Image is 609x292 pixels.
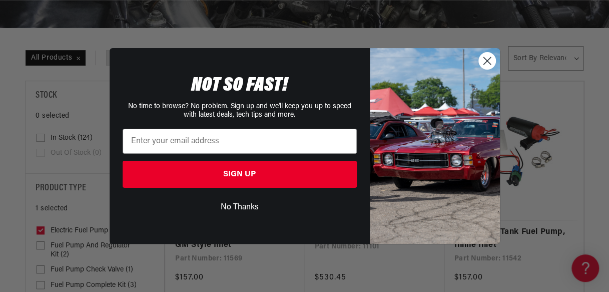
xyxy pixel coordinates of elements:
button: SIGN UP [123,161,357,188]
img: 85cdd541-2605-488b-b08c-a5ee7b438a35.jpeg [370,48,500,243]
span: NOT SO FAST! [191,76,288,96]
button: No Thanks [123,198,357,217]
input: Enter your email address [123,129,357,154]
button: Close dialog [478,52,496,70]
span: No time to browse? No problem. Sign up and we'll keep you up to speed with latest deals, tech tip... [128,103,351,119]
